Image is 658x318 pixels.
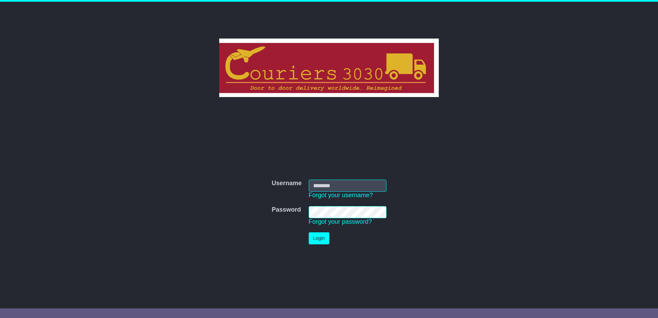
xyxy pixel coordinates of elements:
label: Password [272,206,301,214]
a: Forgot your username? [309,192,373,199]
button: Login [309,232,329,244]
img: Couriers 3030 [219,39,439,97]
a: Forgot your password? [309,218,372,225]
label: Username [272,180,301,187]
